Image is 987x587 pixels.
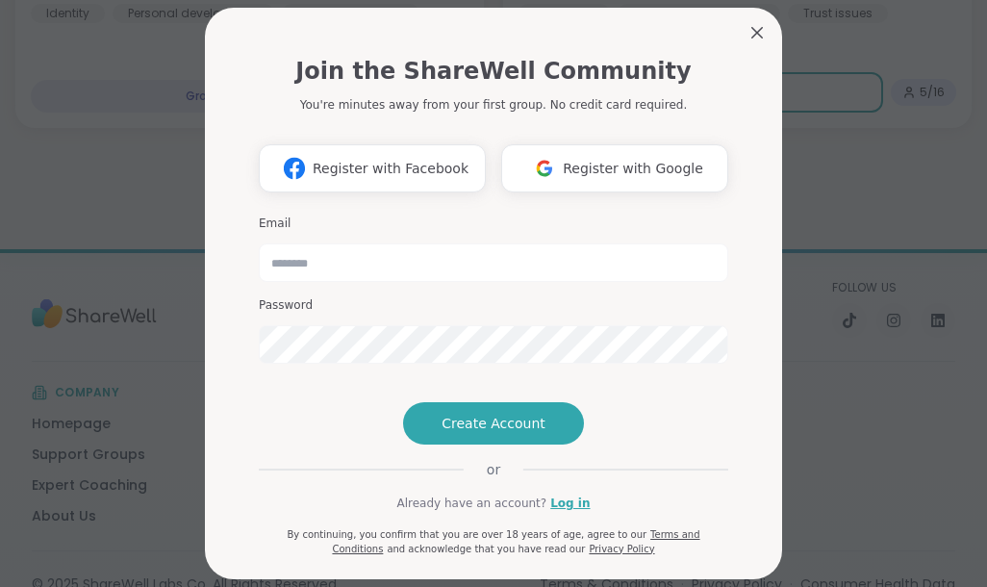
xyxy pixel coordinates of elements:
[313,159,468,179] span: Register with Facebook
[259,216,728,232] h3: Email
[259,144,486,192] button: Register with Facebook
[295,54,691,89] h1: Join the ShareWell Community
[387,544,585,554] span: and acknowledge that you have read our
[276,150,313,186] img: ShareWell Logomark
[464,460,523,479] span: or
[501,144,728,192] button: Register with Google
[259,297,728,314] h3: Password
[403,402,584,445] button: Create Account
[550,495,590,512] a: Log in
[396,495,546,512] span: Already have an account?
[589,544,654,554] a: Privacy Policy
[526,150,563,186] img: ShareWell Logomark
[442,414,545,433] span: Create Account
[287,529,646,540] span: By continuing, you confirm that you are over 18 years of age, agree to our
[332,529,699,554] a: Terms and Conditions
[300,96,687,114] p: You're minutes away from your first group. No credit card required.
[563,159,703,179] span: Register with Google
